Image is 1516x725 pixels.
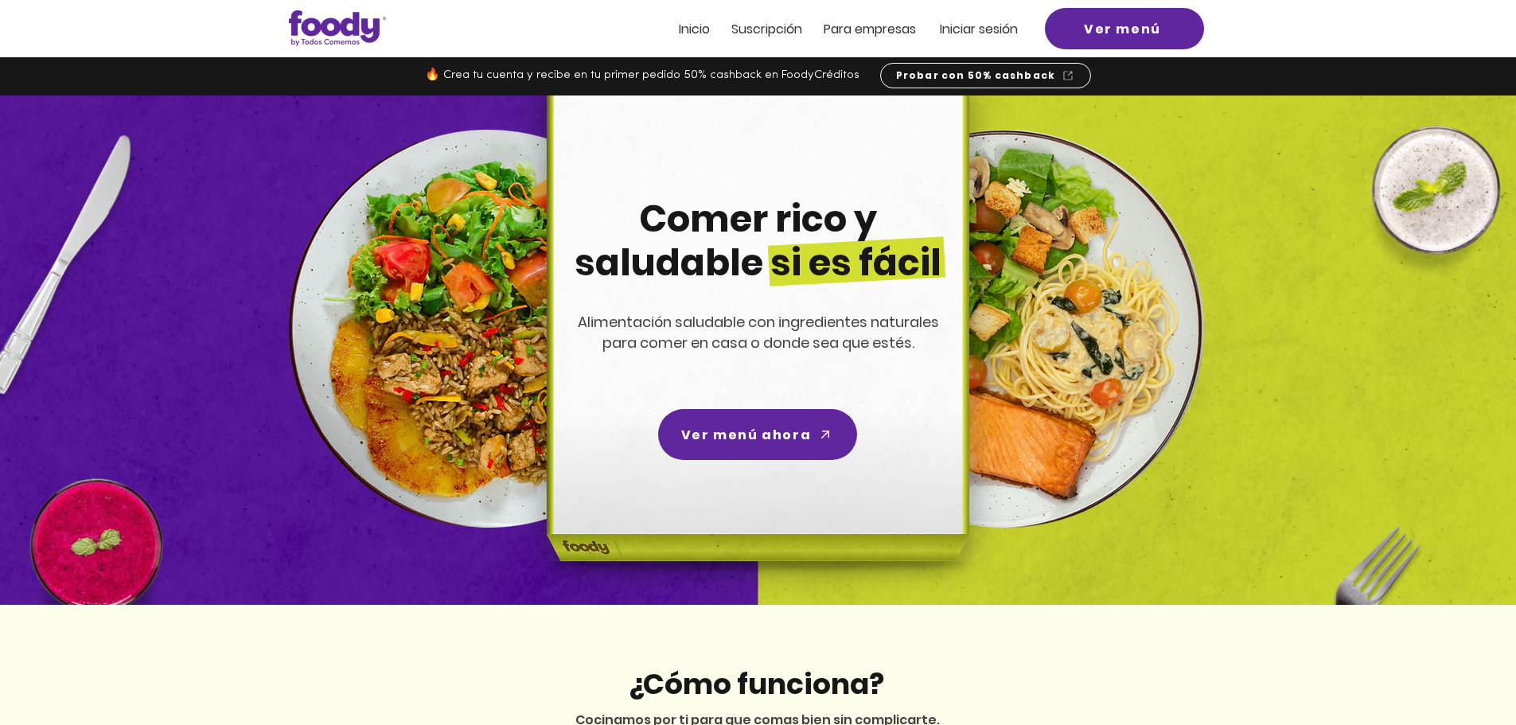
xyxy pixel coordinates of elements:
a: Iniciar sesión [940,22,1018,36]
span: Inicio [679,20,710,38]
span: 🔥 Crea tu cuenta y recibe en tu primer pedido 50% cashback en FoodyCréditos [425,69,859,81]
a: Probar con 50% cashback [880,63,1091,88]
span: Pa [824,20,839,38]
img: left-dish-compress.png [289,130,687,528]
a: Para empresas [824,22,916,36]
span: Probar con 50% cashback [896,68,1056,83]
span: Ver menú ahora [681,425,811,445]
span: Iniciar sesión [940,20,1018,38]
a: Suscripción [731,22,802,36]
img: Logo_Foody V2.0.0 (3).png [289,10,386,46]
a: Ver menú ahora [658,409,857,460]
a: Inicio [679,22,710,36]
span: Comer rico y saludable si es fácil [575,193,941,288]
span: Ver menú [1084,19,1161,39]
span: ¿Cómo funciona? [628,664,884,704]
span: Suscripción [731,20,802,38]
img: headline-center-compress.png [502,95,1008,605]
span: ra empresas [839,20,916,38]
a: Ver menú [1045,8,1204,49]
span: Alimentación saludable con ingredientes naturales para comer en casa o donde sea que estés. [578,312,939,353]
